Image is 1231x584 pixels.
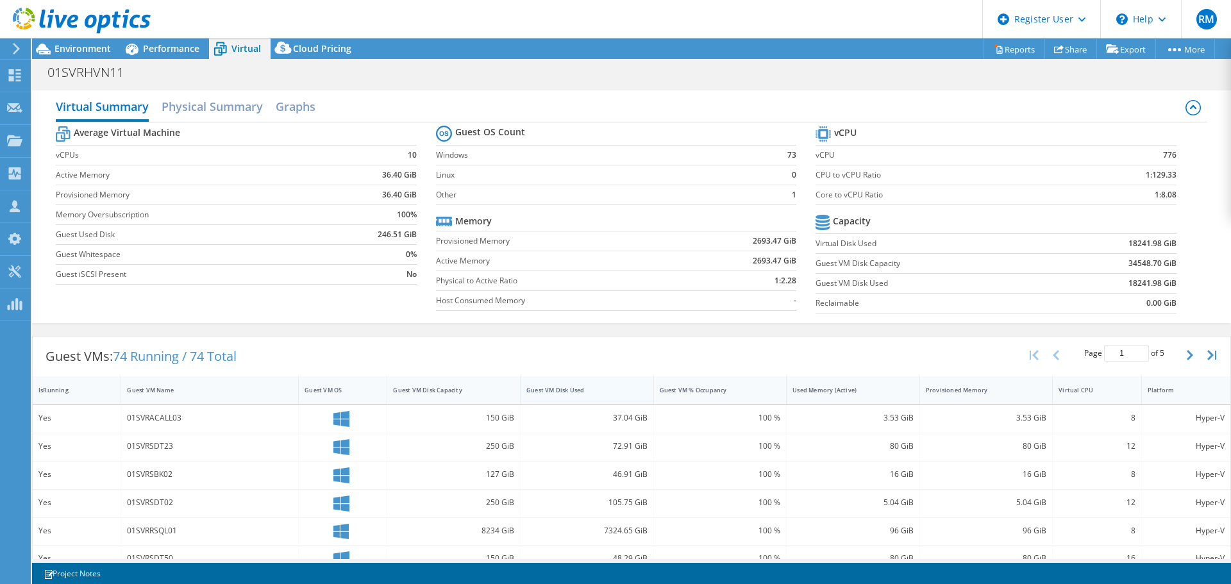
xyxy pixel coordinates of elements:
[38,386,99,394] div: IsRunning
[74,126,180,139] b: Average Virtual Machine
[926,467,1047,481] div: 16 GiB
[792,524,914,538] div: 96 GiB
[436,294,683,307] label: Host Consumed Memory
[1146,297,1177,310] b: 0.00 GiB
[792,188,796,201] b: 1
[38,524,115,538] div: Yes
[660,496,781,510] div: 100 %
[1148,467,1225,481] div: Hyper-V
[455,215,492,228] b: Memory
[660,551,781,565] div: 100 %
[38,411,115,425] div: Yes
[1148,439,1225,453] div: Hyper-V
[35,565,110,581] a: Project Notes
[393,524,514,538] div: 8234 GiB
[833,215,871,228] b: Capacity
[393,496,514,510] div: 250 GiB
[1128,277,1177,290] b: 18241.98 GiB
[753,235,796,247] b: 2693.47 GiB
[1148,496,1225,510] div: Hyper-V
[378,228,417,241] b: 246.51 GiB
[792,411,914,425] div: 3.53 GiB
[1196,9,1217,29] span: RM
[926,411,1047,425] div: 3.53 GiB
[926,386,1032,394] div: Provisioned Memory
[127,386,277,394] div: Guest VM Name
[231,42,261,54] span: Virtual
[393,467,514,481] div: 127 GiB
[1084,345,1164,362] span: Page of
[792,386,898,394] div: Used Memory (Active)
[127,524,292,538] div: 01SVRRSQL01
[794,294,796,307] b: -
[455,126,525,138] b: Guest OS Count
[816,237,1051,250] label: Virtual Disk Used
[984,39,1045,59] a: Reports
[436,149,764,162] label: Windows
[792,169,796,181] b: 0
[1148,524,1225,538] div: Hyper-V
[1148,411,1225,425] div: Hyper-V
[56,149,330,162] label: vCPUs
[1148,551,1225,565] div: Hyper-V
[1059,496,1135,510] div: 12
[38,467,115,481] div: Yes
[56,228,330,241] label: Guest Used Disk
[406,248,417,261] b: 0%
[56,188,330,201] label: Provisioned Memory
[1148,386,1209,394] div: Platform
[1155,188,1177,201] b: 1:8.08
[162,94,263,119] h2: Physical Summary
[38,551,115,565] div: Yes
[816,149,1070,162] label: vCPU
[54,42,111,54] span: Environment
[926,496,1047,510] div: 5.04 GiB
[305,386,365,394] div: Guest VM OS
[436,169,764,181] label: Linux
[526,439,648,453] div: 72.91 GiB
[792,551,914,565] div: 80 GiB
[42,65,144,79] h1: 01SVRHVN11
[1128,237,1177,250] b: 18241.98 GiB
[56,268,330,281] label: Guest iSCSI Present
[926,524,1047,538] div: 96 GiB
[56,248,330,261] label: Guest Whitespace
[1059,467,1135,481] div: 8
[1160,347,1164,358] span: 5
[143,42,199,54] span: Performance
[382,169,417,181] b: 36.40 GiB
[834,126,857,139] b: vCPU
[660,386,766,394] div: Guest VM % Occupancy
[526,411,648,425] div: 37.04 GiB
[397,208,417,221] b: 100%
[38,439,115,453] div: Yes
[1146,169,1177,181] b: 1:129.33
[393,411,514,425] div: 150 GiB
[792,496,914,510] div: 5.04 GiB
[816,169,1070,181] label: CPU to vCPU Ratio
[276,94,315,119] h2: Graphs
[660,411,781,425] div: 100 %
[1163,149,1177,162] b: 776
[1044,39,1097,59] a: Share
[1104,345,1149,362] input: jump to page
[526,524,648,538] div: 7324.65 GiB
[526,386,632,394] div: Guest VM Disk Used
[127,411,292,425] div: 01SVRACALL03
[1059,411,1135,425] div: 8
[33,337,249,376] div: Guest VMs:
[526,551,648,565] div: 48.29 GiB
[436,274,683,287] label: Physical to Active Ratio
[1059,524,1135,538] div: 8
[393,386,499,394] div: Guest VM Disk Capacity
[1155,39,1215,59] a: More
[1096,39,1156,59] a: Export
[1128,257,1177,270] b: 34548.70 GiB
[775,274,796,287] b: 1:2.28
[792,439,914,453] div: 80 GiB
[127,439,292,453] div: 01SVRSDT23
[1116,13,1128,25] svg: \n
[816,188,1070,201] label: Core to vCPU Ratio
[787,149,796,162] b: 73
[56,94,149,122] h2: Virtual Summary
